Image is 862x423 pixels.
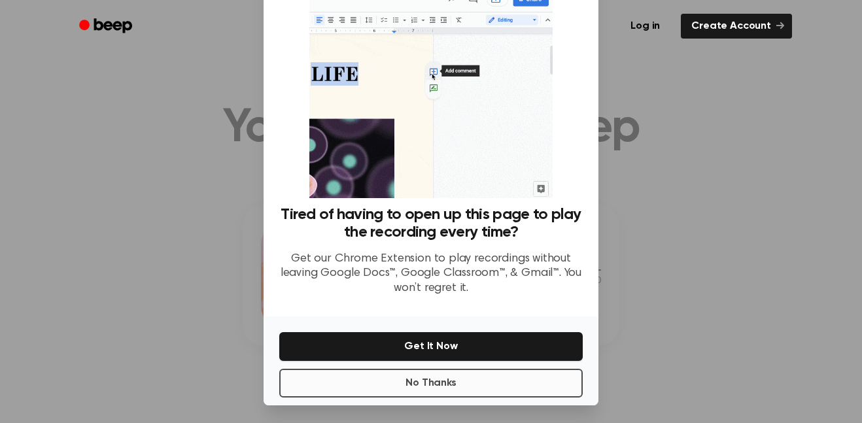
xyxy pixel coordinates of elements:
a: Log in [617,11,673,41]
a: Create Account [681,14,792,39]
a: Beep [70,14,144,39]
button: No Thanks [279,369,583,398]
h3: Tired of having to open up this page to play the recording every time? [279,206,583,241]
button: Get It Now [279,332,583,361]
p: Get our Chrome Extension to play recordings without leaving Google Docs™, Google Classroom™, & Gm... [279,252,583,296]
